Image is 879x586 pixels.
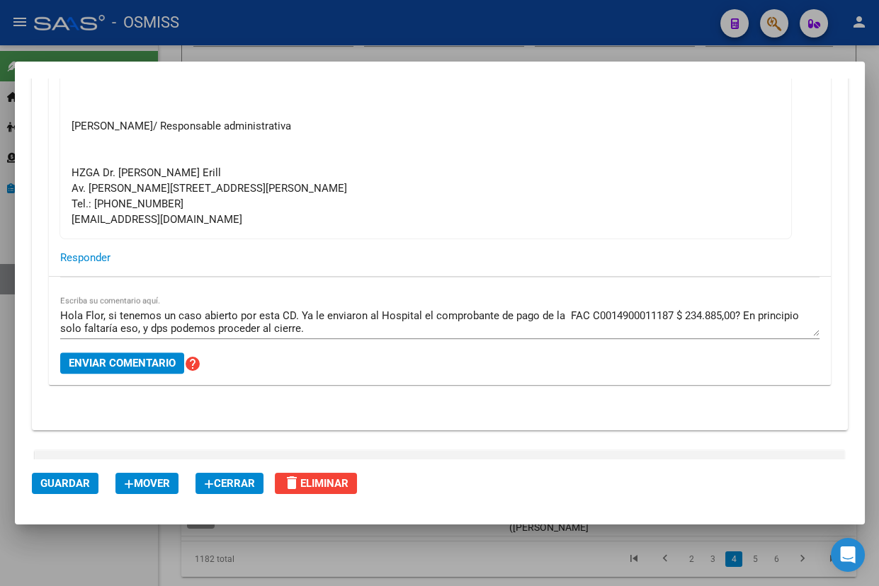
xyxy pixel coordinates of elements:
[69,357,176,369] span: Enviar comentario
[115,473,178,494] button: Mover
[195,473,263,494] button: Cerrar
[40,477,90,490] span: Guardar
[60,245,110,270] button: Responder
[275,473,357,494] button: Eliminar
[831,538,865,572] div: Open Intercom Messenger
[50,458,141,471] strong: DATOS DEL CASO
[60,251,110,264] span: Responder
[204,477,255,490] span: Cerrar
[283,474,300,491] mat-icon: delete
[124,477,170,490] span: Mover
[32,473,98,494] button: Guardar
[283,477,348,490] span: Eliminar
[184,355,201,372] mat-icon: help
[60,352,184,374] button: Enviar comentario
